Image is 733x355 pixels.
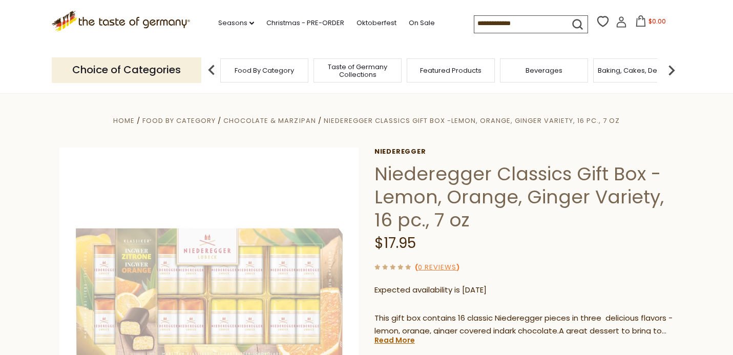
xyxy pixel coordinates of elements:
a: Chocolate & Marzipan [223,116,316,126]
a: Beverages [526,67,562,74]
a: Christmas - PRE-ORDER [266,17,344,29]
span: ( ) [415,262,459,272]
a: Featured Products [420,67,481,74]
img: previous arrow [201,60,222,80]
a: Niederegger [374,148,674,156]
button: $0.00 [629,15,673,31]
a: Food By Category [142,116,216,126]
a: Baking, Cakes, Desserts [598,67,677,74]
p: Choice of Categories [52,57,201,82]
span: $17.95 [374,233,416,253]
a: On Sale [409,17,435,29]
a: Oktoberfest [357,17,396,29]
span: $0.00 [648,17,666,26]
a: Niederegger Classics Gift Box -Lemon, Orange, Ginger Variety, 16 pc., 7 oz [324,116,620,126]
p: This gift box contains 16 classic Niederegger pieces in three delicious flavors - lemon, orange, ... [374,312,674,338]
a: Taste of Germany Collections [317,63,399,78]
span: dark chocolate. [499,325,559,336]
a: 0 Reviews [418,262,456,273]
h1: Niederegger Classics Gift Box -Lemon, Orange, Ginger Variety, 16 pc., 7 oz [374,162,674,232]
img: next arrow [661,60,682,80]
a: Read More [374,335,415,345]
p: Expected availability is [DATE] [374,284,674,297]
a: Food By Category [235,67,294,74]
a: Seasons [218,17,254,29]
a: Home [113,116,135,126]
